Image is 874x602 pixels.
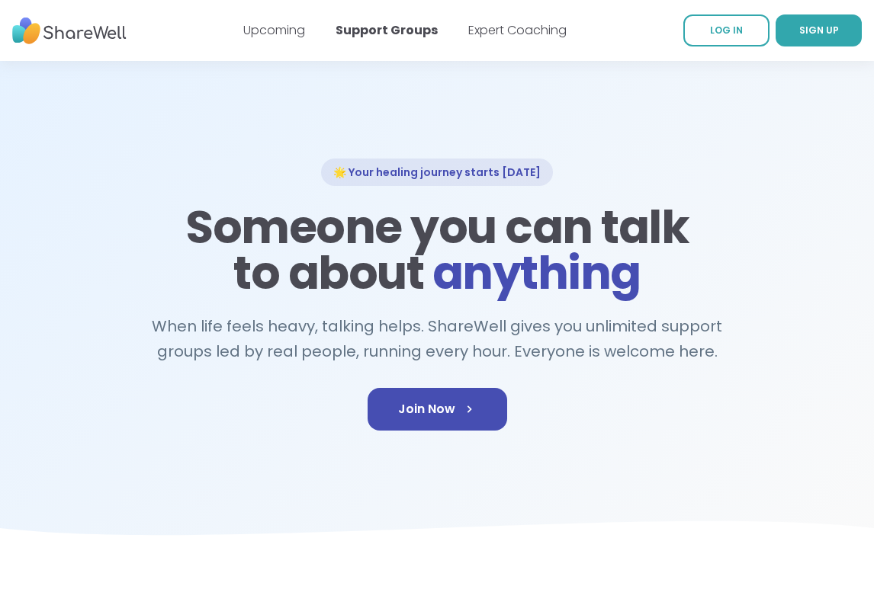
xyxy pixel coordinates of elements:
span: SIGN UP [799,24,839,37]
a: SIGN UP [776,14,862,46]
h2: When life feels heavy, talking helps. ShareWell gives you unlimited support groups led by real pe... [144,314,730,363]
a: Expert Coaching [468,21,567,39]
a: Upcoming [243,21,305,39]
h1: Someone you can talk to about [181,204,693,296]
a: Join Now [368,388,507,431]
a: Support Groups [336,21,438,39]
span: anything [432,241,641,305]
span: LOG IN [710,24,743,37]
div: 🌟 Your healing journey starts [DATE] [321,159,553,186]
img: ShareWell Nav Logo [12,10,127,52]
a: LOG IN [683,14,770,46]
span: Join Now [398,400,477,418]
